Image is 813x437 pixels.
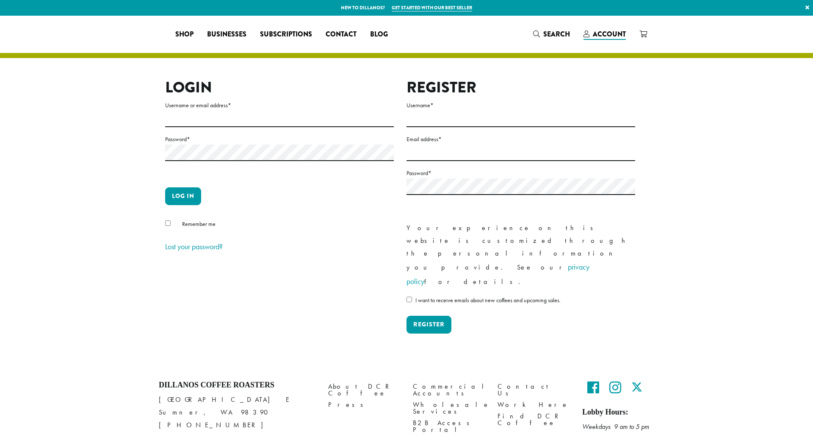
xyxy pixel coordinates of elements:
a: About DCR Coffee [328,381,400,399]
span: Search [543,29,570,39]
a: Commercial Accounts [413,381,485,399]
a: Wholesale Services [413,399,485,418]
p: Your experience on this website is customized through the personal information you provide. See o... [406,222,635,289]
h4: Dillanos Coffee Roasters [159,381,315,390]
h2: Login [165,78,394,97]
button: Log in [165,187,201,205]
a: privacy policy [406,262,589,286]
span: Shop [175,29,194,40]
a: Contact Us [498,381,570,399]
a: Press [328,399,400,411]
span: I want to receive emails about new coffees and upcoming sales. [415,296,561,304]
button: Register [406,316,451,334]
a: Search [526,27,577,41]
span: Subscriptions [260,29,312,40]
a: Shop [169,28,200,41]
input: I want to receive emails about new coffees and upcoming sales. [406,297,412,302]
span: Remember me [182,220,216,228]
span: Businesses [207,29,246,40]
span: Blog [370,29,388,40]
a: Get started with our best seller [392,4,472,11]
h2: Register [406,78,635,97]
span: Account [593,29,626,39]
label: Username or email address [165,100,394,111]
a: Find DCR Coffee [498,411,570,429]
h5: Lobby Hours: [582,408,654,417]
a: Lost your password? [165,242,223,251]
span: Contact [326,29,357,40]
label: Username [406,100,635,111]
p: [GEOGRAPHIC_DATA] E Sumner, WA 98390 [PHONE_NUMBER] [159,393,315,431]
label: Password [165,134,394,145]
em: Weekdays 9 am to 5 pm [582,422,649,431]
label: Password [406,168,635,178]
label: Email address [406,134,635,145]
a: B2B Access Portal [413,418,485,436]
a: Work Here [498,399,570,411]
